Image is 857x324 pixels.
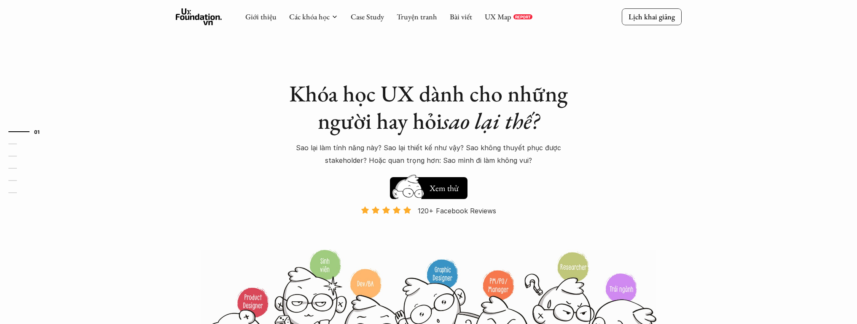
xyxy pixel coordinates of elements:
[34,128,40,134] strong: 01
[351,12,384,21] a: Case Study
[281,80,576,135] h1: Khóa học UX dành cho những người hay hỏi
[622,8,682,25] a: Lịch khai giảng
[450,12,472,21] a: Bài viết
[418,204,496,217] p: 120+ Facebook Reviews
[397,12,437,21] a: Truyện tranh
[442,106,539,135] em: sao lại thế?
[8,127,48,137] a: 01
[515,14,531,19] p: REPORT
[281,141,576,167] p: Sao lại làm tính năng này? Sao lại thiết kế như vậy? Sao không thuyết phục được stakeholder? Hoặc...
[245,12,277,21] a: Giới thiệu
[289,12,330,21] a: Các khóa học
[485,12,511,21] a: UX Map
[430,182,459,194] h5: Xem thử
[354,206,504,248] a: 120+ Facebook Reviews
[513,14,532,19] a: REPORT
[629,12,675,21] p: Lịch khai giảng
[390,173,467,199] a: Xem thử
